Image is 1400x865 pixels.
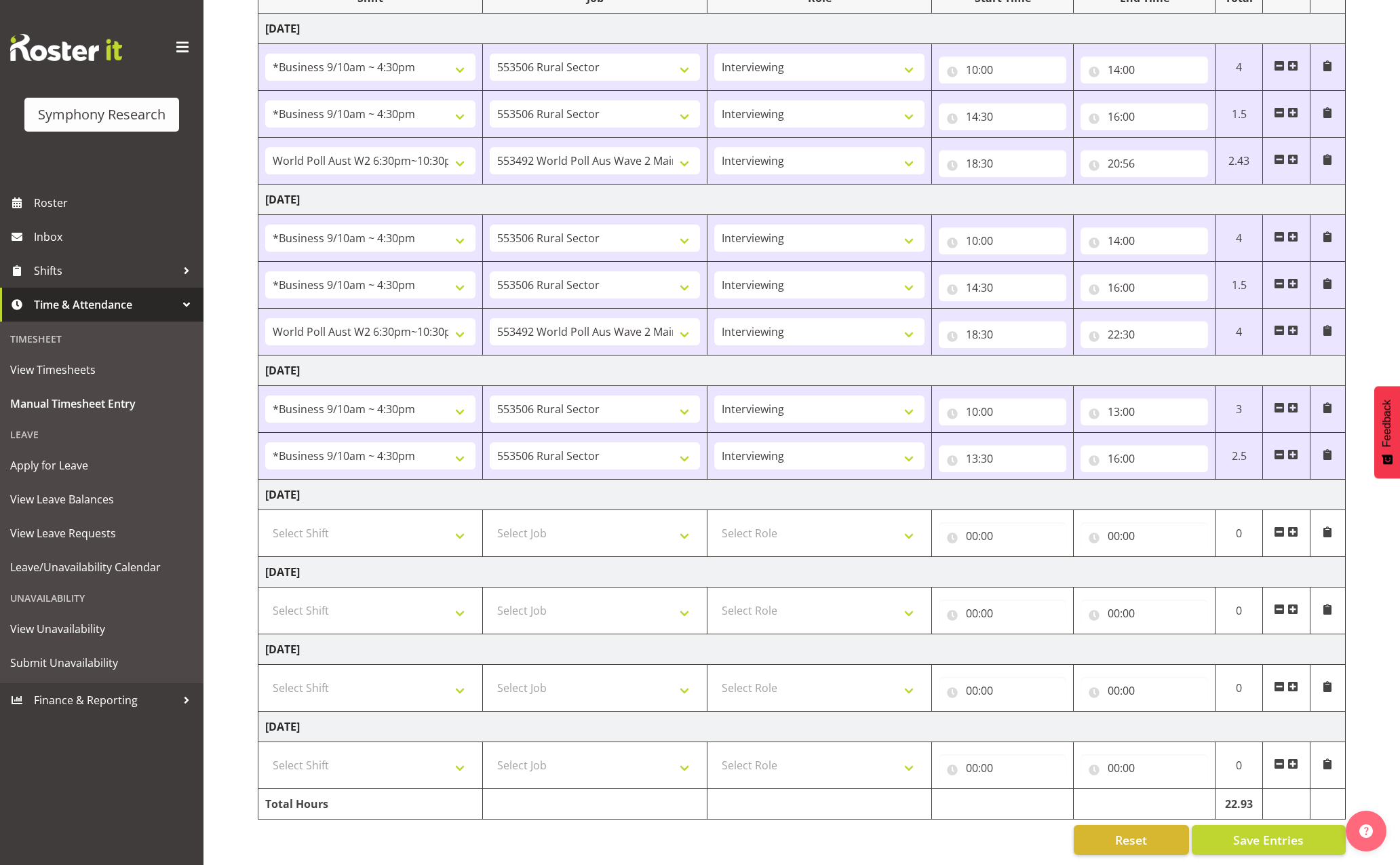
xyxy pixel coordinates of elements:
input: Click to select... [1081,754,1208,782]
td: [DATE] [258,712,1346,742]
input: Click to select... [1081,150,1208,177]
td: [DATE] [258,634,1346,665]
input: Click to select... [939,754,1066,782]
button: Save Entries [1192,825,1346,855]
span: Leave/Unavailability Calendar [10,557,193,577]
input: Click to select... [939,274,1066,301]
a: View Timesheets [3,353,200,387]
img: help-xxl-2.png [1359,824,1373,838]
span: Roster [34,193,197,213]
input: Click to select... [939,445,1066,472]
td: 1.5 [1216,262,1263,309]
input: Click to select... [1081,522,1208,550]
input: Click to select... [939,321,1066,348]
button: Reset [1074,825,1189,855]
td: 0 [1216,588,1263,634]
input: Click to select... [939,56,1066,83]
span: Reset [1115,831,1147,849]
span: Apply for Leave [10,455,193,476]
td: 0 [1216,665,1263,712]
td: [DATE] [258,557,1346,588]
button: Feedback - Show survey [1374,386,1400,478]
div: Leave [3,421,200,448]
input: Click to select... [939,150,1066,177]
div: Unavailability [3,584,200,612]
td: 0 [1216,510,1263,557]
input: Click to select... [1081,227,1208,254]
input: Click to select... [1081,56,1208,83]
td: 2.5 [1216,433,1263,480]
input: Click to select... [939,522,1066,550]
input: Click to select... [1081,445,1208,472]
td: [DATE] [258,480,1346,510]
td: Total Hours [258,789,483,820]
span: Submit Unavailability [10,653,193,673]
span: Shifts [34,261,176,281]
td: 4 [1216,215,1263,262]
td: 0 [1216,742,1263,789]
span: Manual Timesheet Entry [10,393,193,414]
span: Time & Attendance [34,294,176,315]
td: 4 [1216,309,1263,355]
a: View Unavailability [3,612,200,646]
img: Rosterit website logo [10,34,122,61]
input: Click to select... [1081,321,1208,348]
input: Click to select... [939,398,1066,425]
input: Click to select... [939,103,1066,130]
td: [DATE] [258,355,1346,386]
td: 4 [1216,44,1263,91]
td: 22.93 [1216,789,1263,820]
span: View Leave Balances [10,489,193,510]
span: Finance & Reporting [34,690,176,710]
a: Submit Unavailability [3,646,200,680]
div: Timesheet [3,325,200,353]
a: Leave/Unavailability Calendar [3,550,200,584]
td: 3 [1216,386,1263,433]
span: View Unavailability [10,619,193,639]
input: Click to select... [1081,677,1208,704]
td: [DATE] [258,185,1346,215]
input: Click to select... [1081,600,1208,627]
span: View Leave Requests [10,523,193,543]
input: Click to select... [1081,274,1208,301]
td: [DATE] [258,14,1346,44]
a: View Leave Requests [3,516,200,550]
a: Apply for Leave [3,448,200,482]
input: Click to select... [1081,398,1208,425]
a: View Leave Balances [3,482,200,516]
input: Click to select... [1081,103,1208,130]
span: Feedback [1381,400,1393,447]
input: Click to select... [939,600,1066,627]
input: Click to select... [939,677,1066,704]
span: Save Entries [1233,831,1304,849]
div: Symphony Research [38,104,166,125]
span: View Timesheets [10,360,193,380]
span: Inbox [34,227,197,247]
a: Manual Timesheet Entry [3,387,200,421]
input: Click to select... [939,227,1066,254]
td: 2.43 [1216,138,1263,185]
td: 1.5 [1216,91,1263,138]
